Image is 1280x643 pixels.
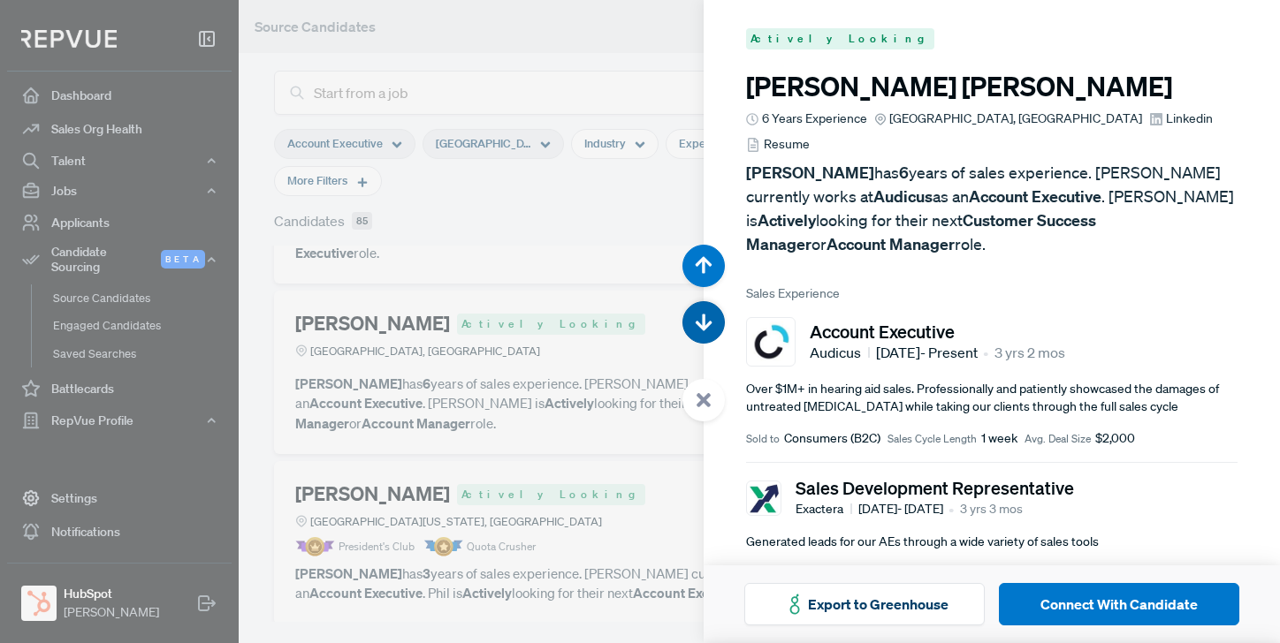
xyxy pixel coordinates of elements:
h5: Sales Development Representative [796,477,1074,498]
button: Export to Greenhouse [744,583,985,625]
img: Audicus [750,321,791,362]
span: Sold to [746,431,780,447]
span: Sales Cycle Length [888,431,977,447]
span: Resume [764,135,810,154]
a: Linkedin [1149,110,1213,128]
strong: 6 [899,163,909,183]
span: [DATE] - Present [876,342,978,363]
span: $2,000 [1095,429,1135,448]
span: 3 yrs 3 mos [960,500,1023,518]
span: Audicus [810,342,870,363]
strong: Audicus [873,186,933,207]
span: 6 Years Experience [762,110,867,128]
button: Connect With Candidate [999,583,1239,625]
article: • [983,342,988,363]
span: [GEOGRAPHIC_DATA], [GEOGRAPHIC_DATA] [889,110,1142,128]
span: 3 yrs 2 mos [994,342,1065,363]
span: Sales Experience [746,284,1238,303]
strong: Account Manager [827,234,955,254]
p: Over $1M+ in hearing aid sales. Professionally and patiently showcased the damages of untreated [... [746,381,1238,415]
span: Exactera [796,500,852,518]
h5: Account Executive [810,321,1064,342]
p: Generated leads for our AEs through a wide variety of sales tools [746,533,1238,551]
span: Actively Looking [746,28,934,49]
span: Linkedin [1166,110,1213,128]
strong: [PERSON_NAME] [746,163,874,183]
article: • [949,498,954,519]
a: Resume [746,135,809,154]
span: 1 week [981,429,1017,448]
span: [DATE] - [DATE] [858,500,943,518]
strong: Actively [758,210,816,231]
p: has years of sales experience. [PERSON_NAME] currently works at as an . [PERSON_NAME] is looking ... [746,161,1238,256]
span: Avg. Deal Size [1025,431,1091,447]
img: Exactera [750,484,779,513]
span: Consumers (B2C) [784,429,880,448]
h3: [PERSON_NAME] [PERSON_NAME] [746,71,1238,102]
strong: Account Executive [969,186,1101,207]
